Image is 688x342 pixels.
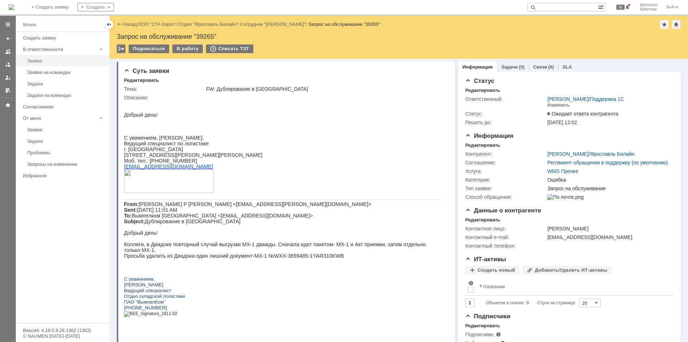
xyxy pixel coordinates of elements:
div: / [547,151,634,157]
a: Поддержка 1С [590,96,624,102]
span: Объектов в списке: [486,300,524,305]
a: Мои согласования [2,85,14,96]
div: В ответственности [23,47,97,52]
span: Подписчики [465,313,510,320]
div: Создать [77,3,114,11]
div: Способ обращения: [465,194,546,200]
span: Расширенный поиск [598,3,605,10]
div: / [240,22,308,27]
span: Email отправителя: [EMAIL_ADDRESS][DOMAIN_NAME] [7,115,117,120]
a: Согласования [20,101,107,112]
a: [PERSON_NAME] [547,96,588,102]
div: 0 [526,299,529,307]
a: Создать заявку [2,33,14,44]
a: Заявки на командах [2,46,14,57]
div: Тип заявки: [465,186,546,191]
div: Заявки [27,58,105,64]
div: Контактное лицо: [465,226,546,231]
th: Название [477,277,668,296]
a: Сотрудник "[PERSON_NAME]" [240,22,306,27]
div: Версия: 4.18.0.9.26.1362 (1362) [23,328,102,333]
div: Редактировать [465,323,500,329]
div: Добавить в избранное [660,20,669,29]
div: (0) [519,64,525,70]
a: Запросы на изменение [24,159,107,170]
div: Редактировать [465,142,500,148]
a: Задачи [24,78,107,89]
i: Строк на странице: [486,299,576,307]
a: ООО "СТА Карго" [138,22,176,27]
span: Кристина [640,7,658,11]
div: FW: Дублирование в [GEOGRAPHIC_DATA] [206,86,445,92]
div: Статус: [465,111,546,117]
div: © NAUMEN [DATE]-[DATE] [23,334,102,338]
a: Создать заявку [20,32,107,43]
div: Редактировать [124,78,159,83]
div: От меня [23,116,97,121]
span: Суть заявки [124,67,169,74]
div: Соглашение: [465,160,546,165]
div: Задачи [27,139,105,144]
div: Название [483,284,505,289]
img: logo [9,4,14,10]
a: Связи [533,64,547,70]
div: Редактировать [465,88,500,93]
div: (0) [548,64,554,70]
div: Изменить [547,102,570,108]
div: [EMAIL_ADDRESS][DOMAIN_NAME] [547,234,670,240]
a: Заявки [24,55,107,66]
div: Избранное [23,173,97,178]
div: / [547,96,624,102]
span: Шилгалис [640,3,658,7]
a: Задачи на командах [24,90,107,101]
div: Скрыть меню [105,20,113,29]
div: Проблемы [27,150,105,155]
div: Меню [23,20,36,29]
img: По почте.png [547,194,583,200]
div: Согласования [23,104,105,109]
span: 56 [616,5,625,10]
div: Тема: [124,86,205,92]
div: Решить до: [465,120,546,125]
div: Контрагент: [465,151,546,157]
div: | [137,21,138,27]
div: Сделать домашней страницей [672,20,680,29]
div: / [138,22,178,27]
a: Назад [123,22,137,27]
div: Редактировать [465,217,500,223]
a: WMS Прочее [547,168,578,174]
span: Email отправителя: [EMAIL_ADDRESS][DOMAIN_NAME] [7,262,117,267]
div: Создать заявку [23,35,105,41]
div: Задачи на командах [27,93,105,98]
div: Запрос на обслуживание "39265" [308,22,380,27]
a: Ярославль Билайн [590,151,634,157]
a: Заявки [24,124,107,135]
div: Подписчики: [465,332,537,337]
a: Информация [462,64,492,70]
div: Ответственный: [465,96,546,102]
a: Регламент обращения в поддержку (по умолчанию) [547,160,668,165]
a: [PERSON_NAME] [547,151,588,157]
div: Заявки [27,127,105,132]
span: Данные о контрагенте [465,207,541,214]
a: Заявки на командах [24,67,107,78]
span: Ожидает ответа контрагента [547,111,618,117]
a: Мои заявки [2,72,14,83]
div: Запрос на обслуживание [547,186,670,191]
div: Контактный телефон: [465,243,546,249]
a: Проблемы [24,147,107,158]
div: Контактный e-mail: [465,234,546,240]
a: Отдел "Ярославль Билайн" [178,22,238,27]
span: Статус [465,78,494,84]
div: Услуга: [465,168,546,174]
a: Задачи [501,64,518,70]
span: Информация [465,132,513,139]
a: Задачи [24,136,107,147]
div: Ошибка [547,177,670,183]
div: / [178,22,240,27]
div: Запрос на обслуживание "39265" [117,33,681,40]
div: [PERSON_NAME] [547,226,670,231]
span: ИТ-активы [465,256,506,263]
div: Описание: [124,95,446,100]
div: Задачи [27,81,105,86]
